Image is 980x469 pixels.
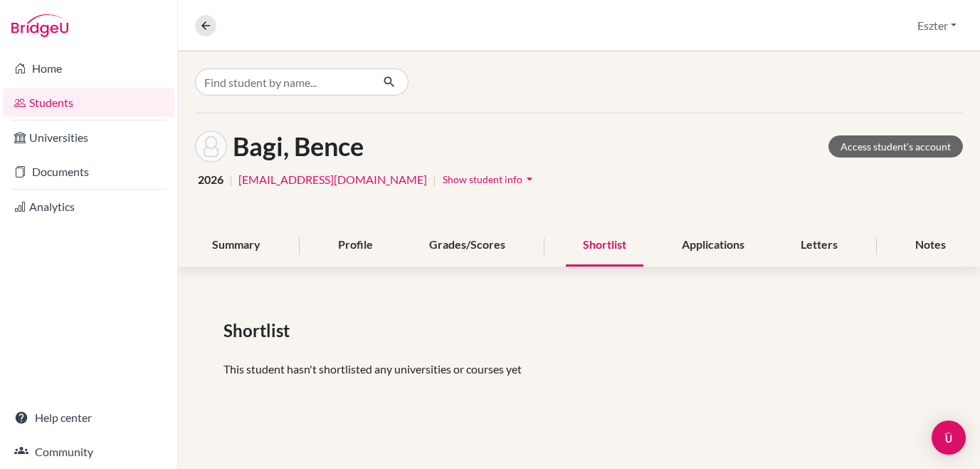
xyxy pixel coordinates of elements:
[932,421,966,455] div: Open Intercom Messenger
[223,318,295,344] span: Shortlist
[11,14,68,37] img: Bridge-U
[3,88,174,117] a: Students
[665,225,762,267] div: Applications
[198,171,223,188] span: 2026
[828,135,963,158] a: Access student's account
[412,225,522,267] div: Grades/Scores
[321,225,390,267] div: Profile
[3,438,174,466] a: Community
[566,225,643,267] div: Shortlist
[195,130,227,163] img: Bence Bagi's avatar
[898,225,963,267] div: Notes
[223,361,934,378] p: This student hasn't shortlisted any universities or courses yet
[784,225,855,267] div: Letters
[3,158,174,186] a: Documents
[195,225,278,267] div: Summary
[3,192,174,221] a: Analytics
[433,171,436,188] span: |
[3,54,174,83] a: Home
[3,123,174,152] a: Universities
[195,68,372,96] input: Find student by name...
[229,171,233,188] span: |
[911,12,963,39] button: Eszter
[522,172,537,186] i: arrow_drop_down
[233,131,364,162] h1: Bagi, Bence
[3,403,174,432] a: Help center
[442,168,537,190] button: Show student infoarrow_drop_down
[238,171,427,188] a: [EMAIL_ADDRESS][DOMAIN_NAME]
[443,173,522,185] span: Show student info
